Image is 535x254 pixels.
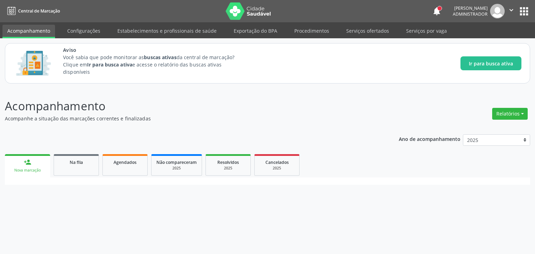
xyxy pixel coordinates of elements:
[460,56,521,70] button: Ir para busca ativa
[87,61,132,68] strong: Ir para busca ativa
[5,97,373,115] p: Acompanhamento
[401,25,452,37] a: Serviços por vaga
[144,54,176,61] strong: buscas ativas
[432,6,442,16] button: notifications
[490,4,505,18] img: img
[492,108,528,120] button: Relatórios
[114,159,137,165] span: Agendados
[518,5,530,17] button: apps
[156,166,197,171] div: 2025
[265,159,289,165] span: Cancelados
[70,159,83,165] span: Na fila
[18,8,60,14] span: Central de Marcação
[14,48,53,79] img: Imagem de CalloutCard
[229,25,282,37] a: Exportação do BPA
[63,54,247,76] p: Você sabia que pode monitorar as da central de marcação? Clique em e acesse o relatório das busca...
[10,168,45,173] div: Nova marcação
[259,166,294,171] div: 2025
[453,11,488,17] span: Administrador
[507,6,515,14] i: 
[5,115,373,122] p: Acompanhe a situação das marcações correntes e finalizadas
[5,5,60,17] a: Central de Marcação
[62,25,105,37] a: Configurações
[156,159,197,165] span: Não compareceram
[2,25,55,38] a: Acompanhamento
[63,46,247,54] span: Aviso
[211,166,246,171] div: 2025
[399,134,460,143] p: Ano de acompanhamento
[113,25,222,37] a: Estabelecimentos e profissionais de saúde
[24,158,31,166] div: person_add
[453,5,488,11] div: [PERSON_NAME]
[289,25,334,37] a: Procedimentos
[469,60,513,67] span: Ir para busca ativa
[505,4,518,18] button: 
[341,25,394,37] a: Serviços ofertados
[217,159,239,165] span: Resolvidos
